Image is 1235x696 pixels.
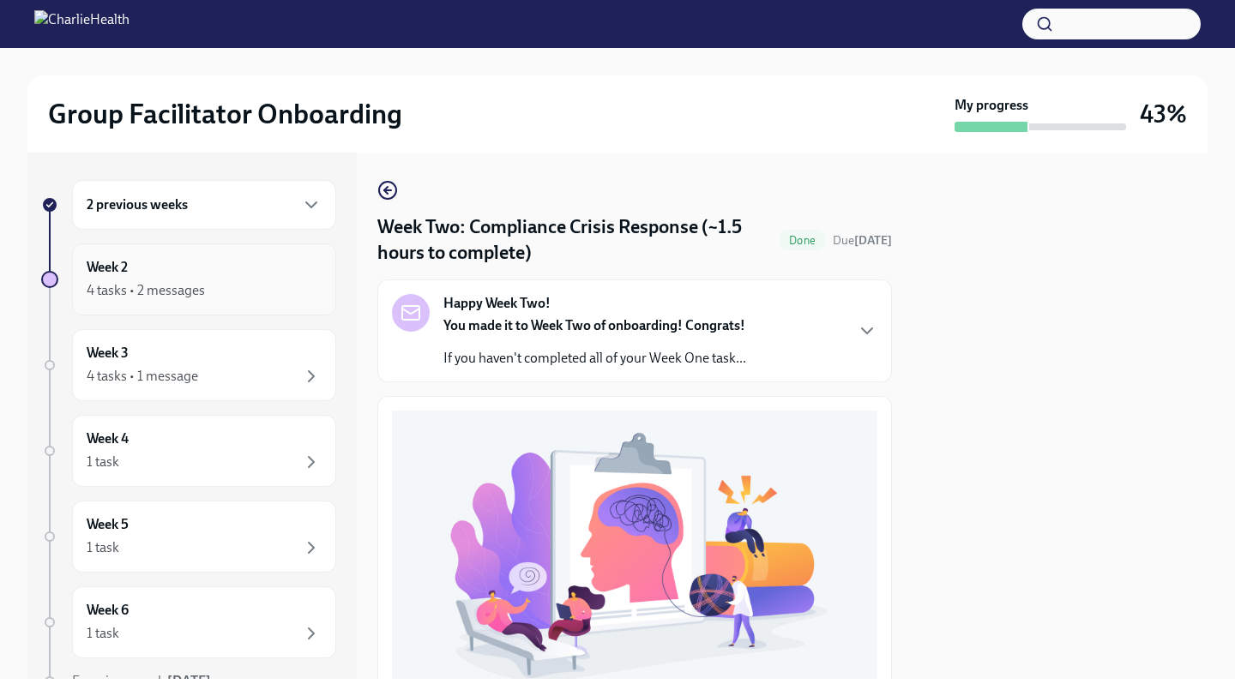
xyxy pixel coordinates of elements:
img: CharlieHealth [34,10,130,38]
h6: Week 3 [87,344,129,363]
a: Week 61 task [41,586,336,658]
div: 1 task [87,453,119,471]
span: September 16th, 2025 10:00 [833,232,892,249]
strong: [DATE] [854,233,892,248]
div: 4 tasks • 1 message [87,367,198,386]
h4: Week Two: Compliance Crisis Response (~1.5 hours to complete) [377,214,772,266]
h6: Week 5 [87,515,129,534]
h3: 43% [1140,99,1187,129]
h6: Week 4 [87,429,129,448]
strong: [DATE] [167,673,211,689]
div: 1 task [87,538,119,557]
span: Done [779,234,826,247]
a: Week 51 task [41,501,336,573]
div: 4 tasks • 2 messages [87,281,205,300]
a: Week 34 tasks • 1 message [41,329,336,401]
strong: Happy Week Two! [443,294,551,313]
strong: You made it to Week Two of onboarding! Congrats! [443,317,745,333]
div: 1 task [87,624,119,643]
a: Week 41 task [41,415,336,487]
a: Week 24 tasks • 2 messages [41,243,336,315]
strong: My progress [955,96,1028,115]
span: Due [833,233,892,248]
div: 2 previous weeks [72,180,336,230]
span: Experience ends [72,673,211,689]
h6: Week 2 [87,258,128,277]
h2: Group Facilitator Onboarding [48,97,402,131]
p: If you haven't completed all of your Week One task... [443,349,746,368]
h6: 2 previous weeks [87,195,188,214]
h6: Week 6 [87,601,129,620]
